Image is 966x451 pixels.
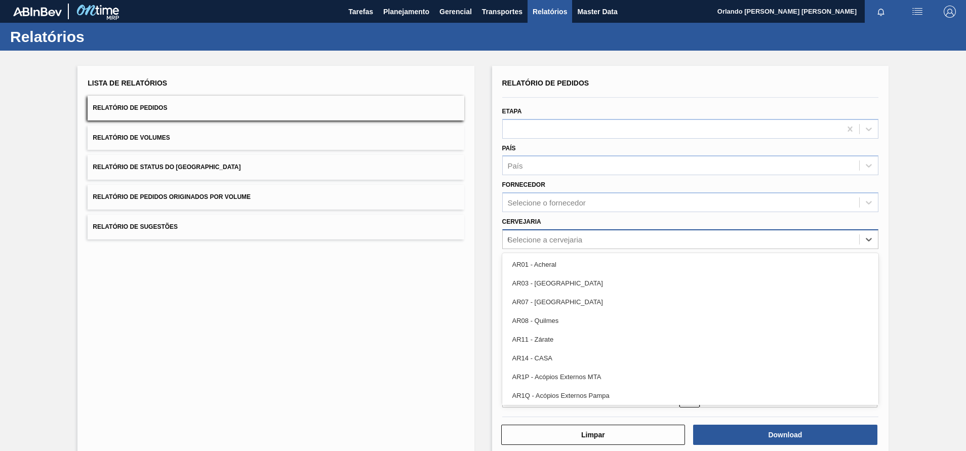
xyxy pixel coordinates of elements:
[88,185,464,210] button: Relatório de Pedidos Originados por Volume
[502,181,545,188] label: Fornecedor
[502,367,878,386] div: AR1P - Acópios Externos MTA
[502,274,878,293] div: AR03 - [GEOGRAPHIC_DATA]
[501,425,686,445] button: Limpar
[93,134,170,141] span: Relatório de Volumes
[502,311,878,330] div: AR08 - Quilmes
[502,330,878,349] div: AR11 - Zárate
[502,349,878,367] div: AR14 - CASA
[911,6,923,18] img: userActions
[944,6,956,18] img: Logout
[93,163,240,171] span: Relatório de Status do [GEOGRAPHIC_DATA]
[865,5,897,19] button: Notificações
[10,31,190,43] h1: Relatórios
[383,6,429,18] span: Planejamento
[88,215,464,239] button: Relatório de Sugestões
[482,6,522,18] span: Transportes
[439,6,472,18] span: Gerencial
[533,6,567,18] span: Relatórios
[502,293,878,311] div: AR07 - [GEOGRAPHIC_DATA]
[93,223,178,230] span: Relatório de Sugestões
[508,235,583,243] div: Selecione a cervejaria
[502,218,541,225] label: Cervejaria
[693,425,877,445] button: Download
[508,161,523,170] div: País
[348,6,373,18] span: Tarefas
[13,7,62,16] img: TNhmsLtSVTkK8tSr43FrP2fwEKptu5GPRR3wAAAABJRU5ErkJggg==
[88,155,464,180] button: Relatório de Status do [GEOGRAPHIC_DATA]
[508,198,586,207] div: Selecione o fornecedor
[502,79,589,87] span: Relatório de Pedidos
[502,386,878,405] div: AR1Q - Acópios Externos Pampa
[88,96,464,120] button: Relatório de Pedidos
[88,126,464,150] button: Relatório de Volumes
[577,6,617,18] span: Master Data
[502,255,878,274] div: AR01 - Acheral
[93,193,251,200] span: Relatório de Pedidos Originados por Volume
[88,79,167,87] span: Lista de Relatórios
[502,108,522,115] label: Etapa
[93,104,167,111] span: Relatório de Pedidos
[502,145,516,152] label: País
